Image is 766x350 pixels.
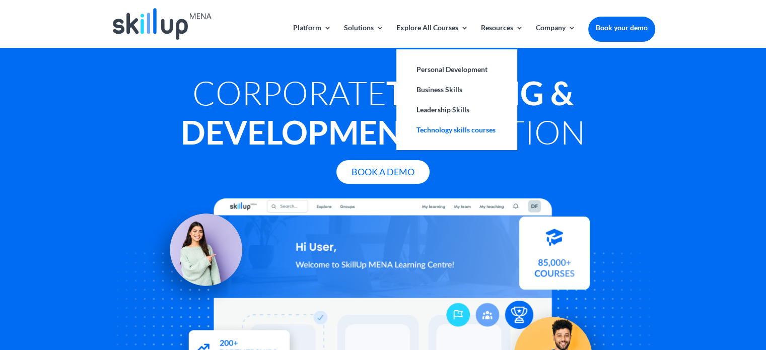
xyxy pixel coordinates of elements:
strong: Training & Development [181,73,574,152]
a: Book A Demo [336,160,430,184]
a: Business Skills [406,80,507,100]
iframe: Chat Widget [612,241,766,350]
a: Explore All Courses [396,24,468,48]
a: Company [536,24,576,48]
img: Learning Management Solution - SkillUp [144,202,252,311]
a: Technology skills courses [406,120,507,140]
div: أداة الدردشة [612,241,766,350]
img: Skillup Mena [113,8,212,40]
a: Personal Development [406,59,507,80]
a: Resources [481,24,523,48]
img: Courses library - SkillUp MENA [519,221,590,294]
a: Leadership Skills [406,100,507,120]
a: Platform [293,24,331,48]
a: Solutions [344,24,384,48]
h1: Corporate Solution [111,73,655,157]
a: Book your demo [588,17,655,39]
